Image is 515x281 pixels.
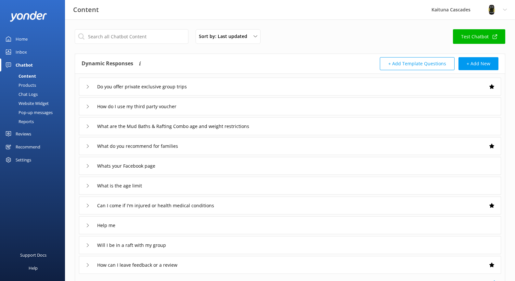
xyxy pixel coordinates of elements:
[199,33,251,40] span: Sort by: Last updated
[20,249,46,262] div: Support Docs
[4,81,65,90] a: Products
[16,45,27,58] div: Inbox
[458,57,498,70] button: + Add New
[4,108,53,117] div: Pop-up messages
[4,108,65,117] a: Pop-up messages
[16,32,28,45] div: Home
[4,99,65,108] a: Website Widget
[29,262,38,275] div: Help
[4,90,38,99] div: Chat Logs
[4,117,65,126] a: Reports
[10,11,47,22] img: yonder-white-logo.png
[73,5,99,15] h3: Content
[16,58,33,71] div: Chatbot
[4,90,65,99] a: Chat Logs
[16,127,31,140] div: Reviews
[4,81,36,90] div: Products
[4,71,36,81] div: Content
[16,140,40,153] div: Recommend
[453,29,505,44] a: Test Chatbot
[4,117,34,126] div: Reports
[4,99,49,108] div: Website Widget
[487,5,496,15] img: 802-1755650174.png
[82,57,133,70] h4: Dynamic Responses
[380,57,455,70] button: + Add Template Questions
[16,153,31,166] div: Settings
[4,71,65,81] a: Content
[75,29,188,44] input: Search all Chatbot Content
